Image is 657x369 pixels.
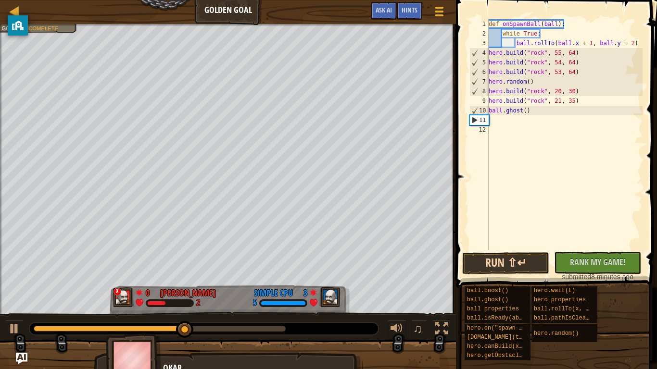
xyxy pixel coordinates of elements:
[469,29,489,38] div: 2
[467,343,533,350] span: hero.canBuild(x, y)
[470,115,489,125] div: 11
[413,321,423,336] span: ♫
[113,287,134,307] img: thang_avatar_frame.png
[469,96,489,106] div: 9
[467,306,519,312] span: ball properties
[470,106,489,115] div: 10
[254,287,293,299] div: Simple CPU
[470,58,489,67] div: 5
[469,38,489,48] div: 3
[196,299,200,307] div: 2
[534,306,593,312] span: ball.rollTo(x, y)
[376,5,392,14] span: Ask AI
[570,256,626,268] span: Rank My Game!
[470,86,489,96] div: 8
[114,288,121,295] div: x
[467,315,540,321] span: ball.isReady(ability)
[470,48,489,58] div: 4
[467,352,550,359] span: hero.getObstacleAt(x, y)
[467,334,554,341] span: [DOMAIN_NAME](type, x, y)
[470,77,489,86] div: 7
[253,299,257,307] div: 5
[146,287,155,295] div: 0
[467,287,508,294] span: ball.boost()
[160,287,216,299] div: [PERSON_NAME]
[371,2,397,20] button: Ask AI
[467,296,508,303] span: ball.ghost()
[387,320,406,340] button: Adjust volume
[559,272,636,282] div: 8 minutes ago
[534,315,610,321] span: ball.pathIsClear(x, y)
[402,5,417,14] span: Hints
[23,25,58,31] span: Incomplete
[470,67,489,77] div: 6
[469,125,489,135] div: 12
[462,252,549,274] button: Run ⇧↵
[427,2,451,25] button: Show game menu
[298,287,307,295] div: 3
[16,353,27,364] button: Ask AI
[562,273,591,281] span: submitted
[534,330,579,337] span: hero.random()
[469,19,489,29] div: 1
[534,296,586,303] span: hero properties
[8,15,28,36] button: privacy banner
[432,320,451,340] button: Toggle fullscreen
[411,320,428,340] button: ♫
[554,252,641,274] button: Rank My Game!
[534,287,575,294] span: hero.wait(t)
[5,320,24,340] button: Ctrl + P: Play
[319,287,341,307] img: thang_avatar_frame.png
[467,325,550,332] span: hero.on("spawn-ball", f)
